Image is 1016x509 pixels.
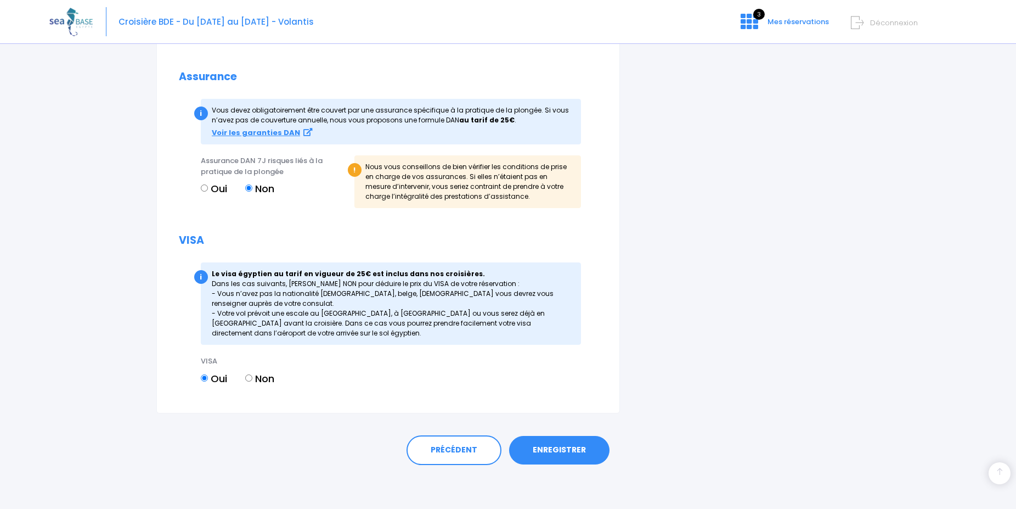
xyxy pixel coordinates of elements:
[245,181,274,196] label: Non
[407,435,501,465] a: PRÉCÉDENT
[118,16,314,27] span: Croisière BDE - Du [DATE] au [DATE] - Volantis
[212,127,300,138] strong: Voir les garanties DAN
[201,155,323,177] span: Assurance DAN 7J risques liés à la pratique de la plongée
[245,371,274,386] label: Non
[201,184,208,192] input: Oui
[194,270,208,284] div: i
[179,234,597,247] h2: VISA
[245,374,252,382] input: Non
[212,128,312,137] a: Voir les garanties DAN
[732,20,836,31] a: 3 Mes réservations
[194,107,208,120] div: i
[201,371,227,386] label: Oui
[201,99,581,144] div: Vous devez obligatoirement être couvert par une assurance spécifique à la pratique de la plong...
[201,374,208,382] input: Oui
[201,356,217,366] span: VISA
[354,155,581,208] div: Nous vous conseillons de bien vérifier les conditions de prise en charge de vos assurances. Si el...
[201,262,581,345] div: Dans les cas suivants, [PERSON_NAME] NON pour déduire le prix du VISA de votre réservation : - Vo...
[767,16,829,27] span: Mes réservations
[348,163,362,177] div: !
[459,115,515,125] strong: au tarif de 25€
[870,18,918,28] span: Déconnexion
[245,184,252,192] input: Non
[179,71,597,83] h2: Assurance
[212,269,485,278] strong: Le visa égyptien au tarif en vigueur de 25€ est inclus dans nos croisières.
[509,436,609,465] a: ENREGISTRER
[753,9,765,20] span: 3
[201,181,227,196] label: Oui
